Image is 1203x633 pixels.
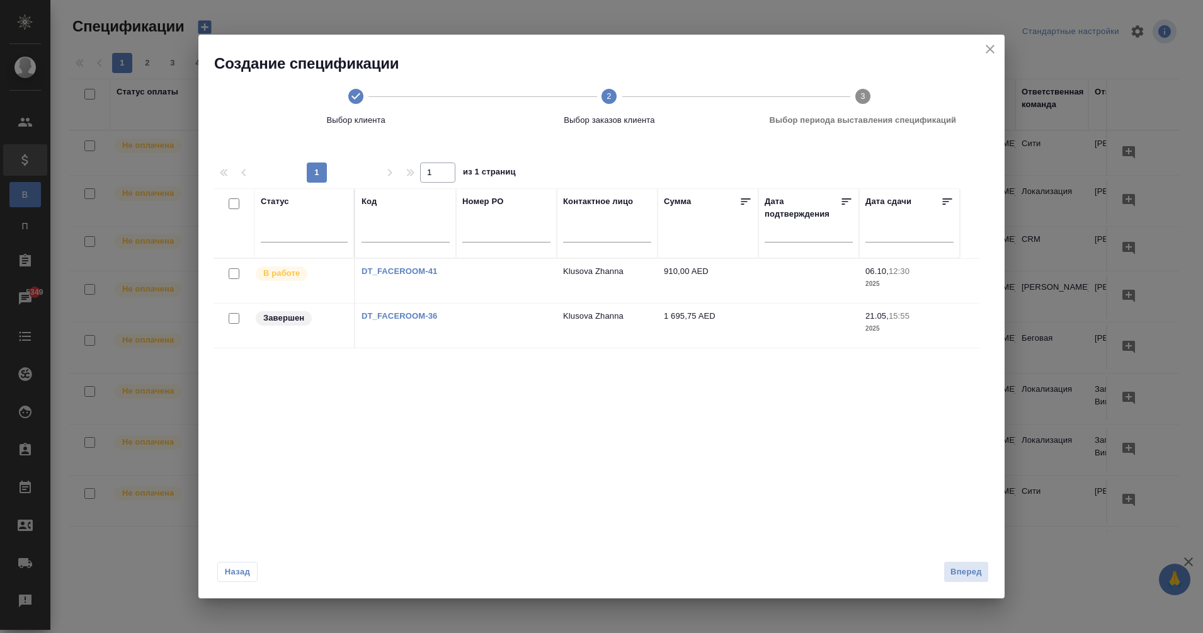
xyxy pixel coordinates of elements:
p: 2025 [865,278,954,290]
h2: Создание спецификации [214,54,1005,74]
span: Вперед [950,565,982,579]
button: close [981,40,1000,59]
button: Назад [217,562,258,582]
td: 910,00 AED [658,259,758,303]
div: Дата сдачи [865,195,911,212]
p: В работе [263,267,300,280]
a: DT_FACEROOM-41 [362,266,437,276]
div: Контактное лицо [563,195,633,208]
span: из 1 страниц [463,164,516,183]
text: 3 [860,91,865,101]
p: Завершен [263,312,304,324]
p: 12:30 [889,266,909,276]
button: Вперед [944,561,989,583]
div: Дата подтверждения [765,195,840,220]
td: Klusova Zhanna [557,304,658,348]
div: Код [362,195,377,208]
span: Выбор периода выставления спецификаций [741,114,984,127]
span: Выбор клиента [234,114,477,127]
div: Сумма [664,195,691,212]
text: 2 [607,91,612,101]
span: Назад [224,566,251,578]
a: DT_FACEROOM-36 [362,311,437,321]
div: Номер PO [462,195,503,208]
p: 06.10, [865,266,889,276]
span: Выбор заказов клиента [487,114,731,127]
p: 2025 [865,322,954,335]
p: 15:55 [889,311,909,321]
td: Klusova Zhanna [557,259,658,303]
p: 21.05, [865,311,889,321]
td: 1 695,75 AED [658,304,758,348]
div: Статус [261,195,289,208]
